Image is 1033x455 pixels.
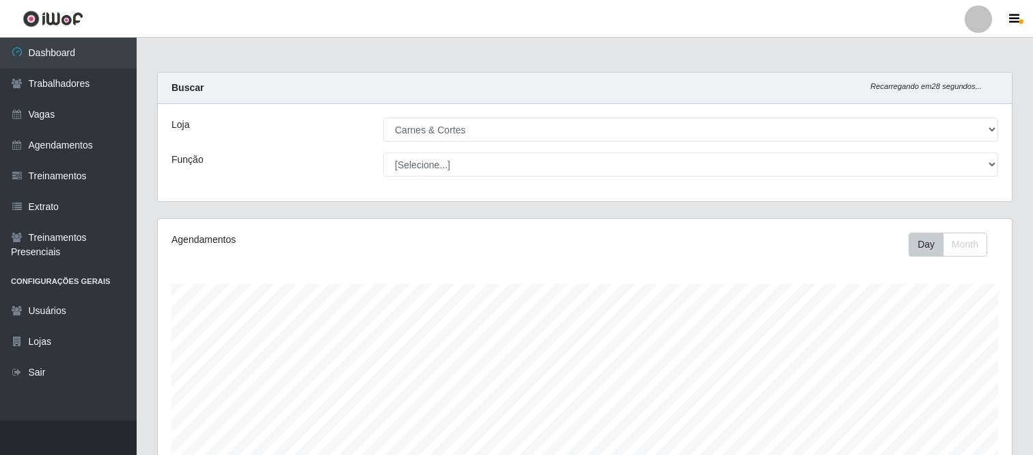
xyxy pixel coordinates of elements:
[171,82,204,93] strong: Buscar
[909,233,987,257] div: First group
[943,233,987,257] button: Month
[171,153,204,167] label: Função
[909,233,998,257] div: Toolbar with button groups
[171,233,504,247] div: Agendamentos
[909,233,944,257] button: Day
[870,82,982,90] i: Recarregando em 28 segundos...
[23,10,83,27] img: CoreUI Logo
[171,118,189,132] label: Loja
